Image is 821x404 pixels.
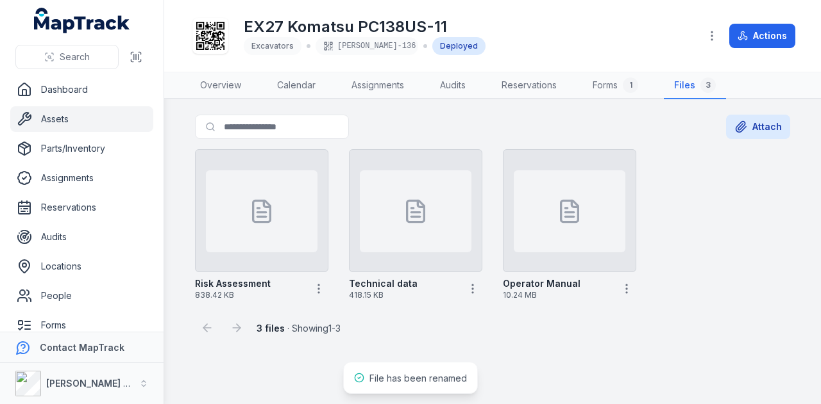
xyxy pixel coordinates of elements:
[257,323,341,334] span: · Showing 1 - 3
[10,224,153,250] a: Audits
[349,277,418,290] strong: Technical data
[664,72,726,99] a: Files3
[10,312,153,338] a: Forms
[10,254,153,279] a: Locations
[60,51,90,63] span: Search
[369,373,467,384] span: File has been renamed
[503,277,580,290] strong: Operator Manual
[257,323,285,334] strong: 3 files
[623,77,638,93] div: 1
[46,378,151,389] strong: [PERSON_NAME] Group
[491,72,567,99] a: Reservations
[700,77,716,93] div: 3
[244,17,486,37] h1: EX27 Komatsu PC138US-11
[195,290,304,300] span: 838.42 KB
[10,77,153,102] a: Dashboard
[10,195,153,220] a: Reservations
[432,37,486,55] div: Deployed
[267,72,326,99] a: Calendar
[349,290,458,300] span: 418.15 KB
[251,41,294,51] span: Excavators
[190,72,251,99] a: Overview
[10,165,153,191] a: Assignments
[729,24,795,48] button: Actions
[316,37,418,55] div: [PERSON_NAME]-136
[582,72,648,99] a: Forms1
[503,290,612,300] span: 10.24 MB
[10,106,153,132] a: Assets
[10,283,153,309] a: People
[726,115,790,139] button: Attach
[341,72,414,99] a: Assignments
[34,8,130,33] a: MapTrack
[40,342,124,353] strong: Contact MapTrack
[10,136,153,161] a: Parts/Inventory
[430,72,476,99] a: Audits
[15,45,119,69] button: Search
[195,277,271,290] strong: Risk Assessment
